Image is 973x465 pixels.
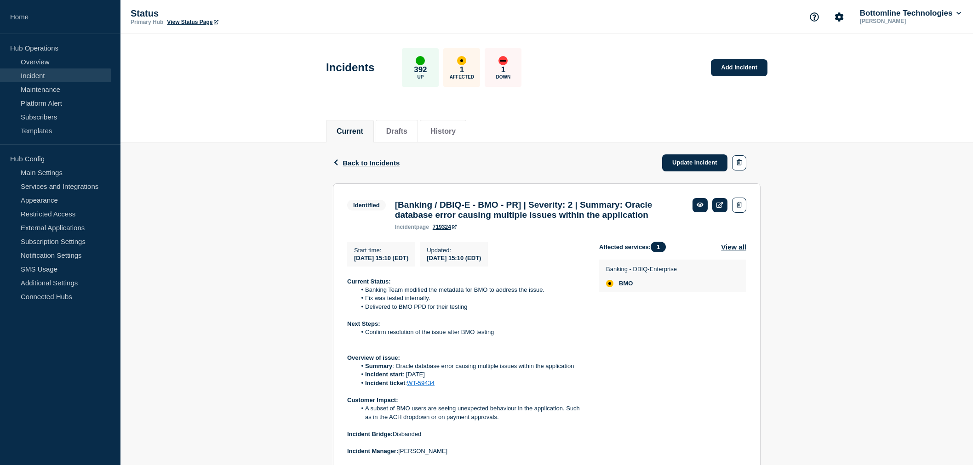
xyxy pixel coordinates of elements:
p: 392 [414,65,427,74]
p: Disbanded [347,430,584,438]
p: Status [131,8,315,19]
p: Affected [450,74,474,79]
strong: Incident Manager: [347,448,398,454]
p: 1 [460,65,464,74]
a: View Status Page [167,19,218,25]
span: 1 [651,242,666,252]
li: Confirm resolution of the issue after BMO testing [356,328,585,336]
strong: Incident start [365,371,403,378]
p: page [395,224,429,230]
strong: Current Status: [347,278,391,285]
span: incident [395,224,416,230]
button: Current [337,127,363,136]
span: BMO [619,280,633,287]
div: affected [606,280,613,287]
span: [DATE] 15:10 (EDT) [354,255,408,261]
button: Back to Incidents [333,159,400,167]
strong: Incident Bridge: [347,431,393,437]
li: : [356,379,585,387]
h1: Incidents [326,61,374,74]
strong: Incident ticket [365,380,405,386]
strong: Summary [365,363,392,369]
a: WT-59434 [407,380,435,386]
button: Drafts [386,127,407,136]
li: : [DATE] [356,370,585,379]
p: Primary Hub [131,19,163,25]
a: Add incident [711,59,767,76]
button: History [430,127,456,136]
button: Account settings [830,7,849,27]
button: Support [805,7,824,27]
strong: Next Steps: [347,320,380,327]
h3: [Banking / DBIQ-E - BMO - PR] | Severity: 2 | Summary: Oracle database error causing multiple iss... [395,200,684,220]
div: affected [457,56,466,65]
p: [PERSON_NAME] [858,18,954,24]
strong: Overview of issue: [347,354,400,361]
p: Up [417,74,424,79]
p: Start time : [354,247,408,254]
p: Updated : [427,247,481,254]
a: Update incident [662,154,727,171]
a: 719324 [433,224,457,230]
strong: Customer Impact: [347,397,398,403]
li: : Oracle database error causing multiple issues within the application [356,362,585,370]
span: Affected services: [599,242,670,252]
li: Fix was tested internally. [356,294,585,302]
button: View all [721,242,746,252]
div: [DATE] 15:10 (EDT) [427,254,481,261]
button: Bottomline Technologies [858,9,963,18]
p: 1 [501,65,505,74]
p: [PERSON_NAME] [347,447,584,455]
div: down [498,56,508,65]
li: A subset of BMO users are seeing unexpected behaviour in the application. Such as in the ACH drop... [356,404,585,421]
li: Delivered to BMO PPD for their testing [356,303,585,311]
div: up [416,56,425,65]
span: Back to Incidents [343,159,400,167]
p: Banking - DBIQ-Enterprise [606,266,677,272]
li: Banking Team modified the metadata for BMO to address the issue. [356,286,585,294]
p: Down [496,74,511,79]
span: Identified [347,200,386,210]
